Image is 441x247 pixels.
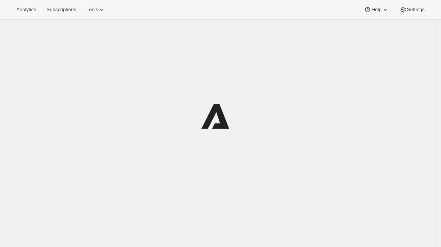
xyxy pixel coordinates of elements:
[16,7,36,13] span: Analytics
[359,4,393,15] button: Help
[407,7,425,13] span: Settings
[82,4,110,15] button: Tools
[86,7,98,13] span: Tools
[46,7,76,13] span: Subscriptions
[12,4,40,15] button: Analytics
[395,4,429,15] button: Settings
[42,4,80,15] button: Subscriptions
[371,7,381,13] span: Help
